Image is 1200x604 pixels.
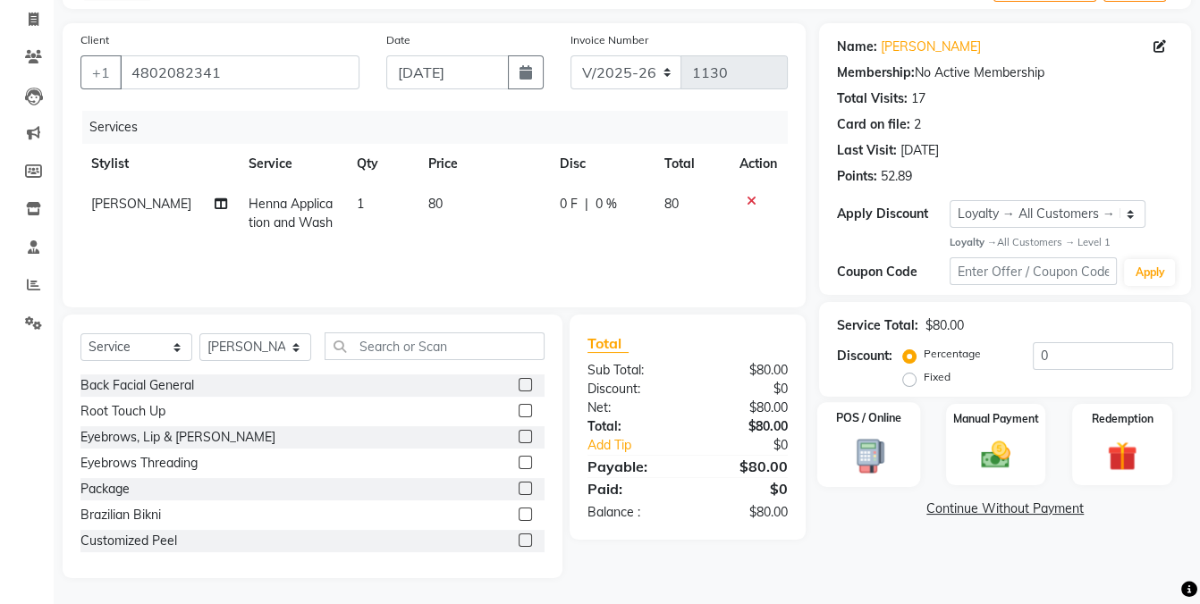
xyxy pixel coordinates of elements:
[418,144,548,184] th: Price
[428,196,443,212] span: 80
[80,144,238,184] th: Stylist
[837,167,877,186] div: Points:
[837,115,910,134] div: Card on file:
[914,115,921,134] div: 2
[911,89,925,108] div: 17
[1098,438,1146,474] img: _gift.svg
[688,398,801,417] div: $80.00
[80,480,130,499] div: Package
[1124,259,1175,286] button: Apply
[837,316,918,335] div: Service Total:
[80,506,161,524] div: Brazilian Bikni
[574,417,688,436] div: Total:
[925,316,964,335] div: $80.00
[574,503,688,522] div: Balance :
[664,196,679,212] span: 80
[837,63,915,82] div: Membership:
[972,438,1020,472] img: _cash.svg
[654,144,729,184] th: Total
[80,32,109,48] label: Client
[950,236,997,248] strong: Loyalty →
[881,38,981,56] a: [PERSON_NAME]
[837,263,949,281] div: Coupon Code
[823,499,1187,518] a: Continue Without Payment
[587,334,629,353] span: Total
[570,32,648,48] label: Invoice Number
[584,195,587,214] span: |
[325,332,545,360] input: Search or Scan
[548,144,654,184] th: Disc
[729,144,788,184] th: Action
[80,428,275,447] div: Eyebrows, Lip & [PERSON_NAME]
[595,195,616,214] span: 0 %
[120,55,359,89] input: Search by Name/Mobile/Email/Code
[238,144,346,184] th: Service
[249,196,333,231] span: Henna Application and Wash
[950,235,1173,250] div: All Customers → Level 1
[574,436,706,455] a: Add Tip
[924,369,951,385] label: Fixed
[837,141,897,160] div: Last Visit:
[837,63,1173,82] div: No Active Membership
[688,478,801,499] div: $0
[80,532,177,550] div: Customized Peel
[837,89,908,108] div: Total Visits:
[881,167,912,186] div: 52.89
[91,196,191,212] span: [PERSON_NAME]
[1091,411,1153,427] label: Redemption
[346,144,418,184] th: Qty
[836,410,902,427] label: POS / Online
[574,398,688,417] div: Net:
[357,196,364,212] span: 1
[837,205,949,223] div: Apply Discount
[82,111,801,144] div: Services
[559,195,577,214] span: 0 F
[950,257,1118,285] input: Enter Offer / Coupon Code
[574,456,688,477] div: Payable:
[952,411,1038,427] label: Manual Payment
[844,438,894,474] img: _pos-terminal.svg
[80,454,198,473] div: Eyebrows Threading
[574,380,688,398] div: Discount:
[574,478,688,499] div: Paid:
[386,32,410,48] label: Date
[574,361,688,380] div: Sub Total:
[80,55,122,89] button: +1
[837,347,892,365] div: Discount:
[688,456,801,477] div: $80.00
[688,380,801,398] div: $0
[80,376,194,395] div: Back Facial General
[924,346,981,362] label: Percentage
[837,38,877,56] div: Name:
[688,417,801,436] div: $80.00
[688,503,801,522] div: $80.00
[706,436,801,455] div: $0
[80,402,165,421] div: Root Touch Up
[688,361,801,380] div: $80.00
[900,141,939,160] div: [DATE]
